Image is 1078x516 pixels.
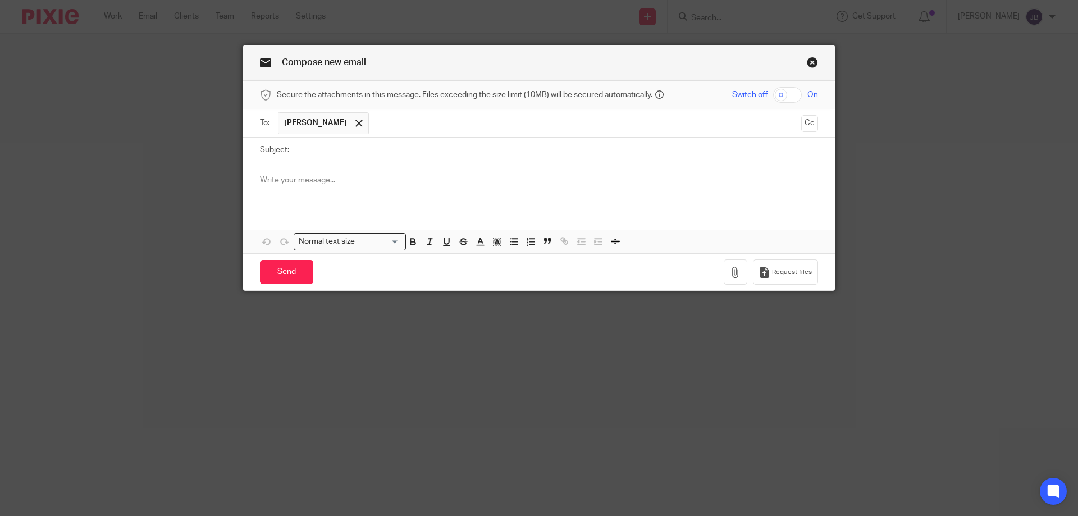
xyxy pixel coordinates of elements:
span: Secure the attachments in this message. Files exceeding the size limit (10MB) will be secured aut... [277,89,652,101]
button: Request files [753,259,818,285]
span: Switch off [732,89,768,101]
span: [PERSON_NAME] [284,117,347,129]
span: Compose new email [282,58,366,67]
span: Normal text size [296,236,358,248]
span: On [807,89,818,101]
div: Search for option [294,233,406,250]
a: Close this dialog window [807,57,818,72]
input: Search for option [359,236,399,248]
input: Send [260,260,313,284]
label: Subject: [260,144,289,156]
span: Request files [772,268,812,277]
button: Cc [801,115,818,132]
label: To: [260,117,272,129]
